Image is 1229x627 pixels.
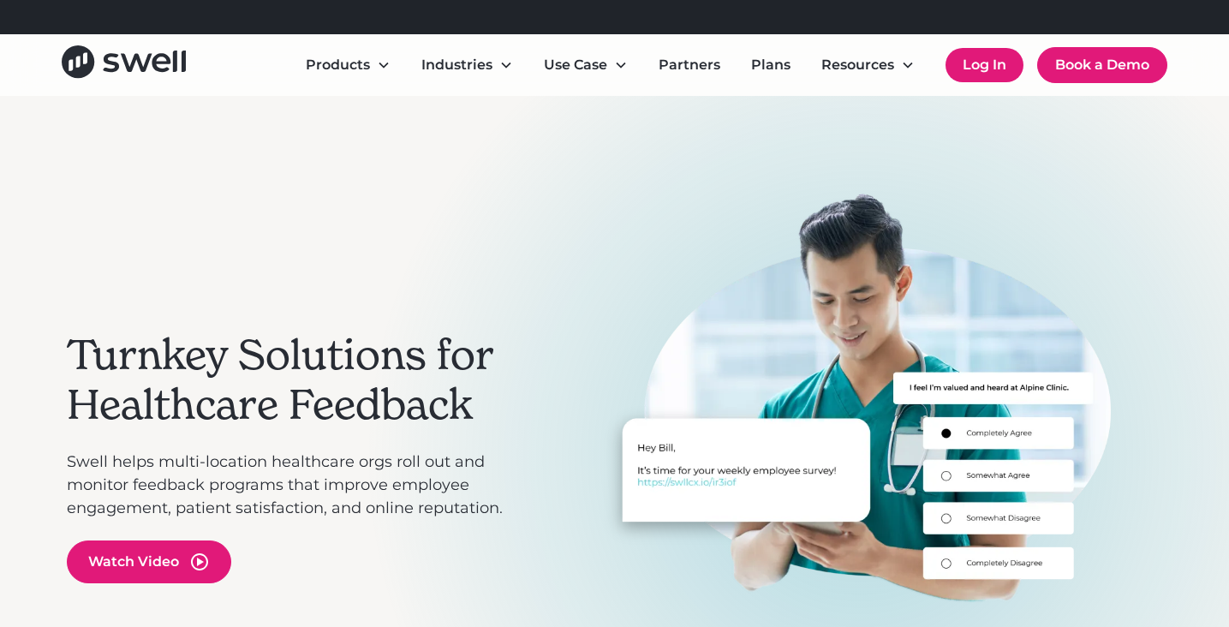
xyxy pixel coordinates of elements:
div: Products [292,48,404,82]
div: Industries [408,48,527,82]
a: Book a Demo [1037,47,1167,83]
h2: Turnkey Solutions for Healthcare Feedback [67,331,529,429]
a: Log In [946,48,1023,82]
div: Use Case [530,48,641,82]
div: Resources [808,48,928,82]
div: Industries [421,55,492,75]
div: Watch Video [88,552,179,572]
a: Partners [645,48,734,82]
p: Swell helps multi-location healthcare orgs roll out and monitor feedback programs that improve em... [67,451,529,520]
div: Resources [821,55,894,75]
iframe: Chat Widget [928,442,1229,627]
div: Products [306,55,370,75]
a: Plans [737,48,804,82]
a: open lightbox [67,540,231,583]
a: home [62,45,186,84]
div: Use Case [544,55,607,75]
